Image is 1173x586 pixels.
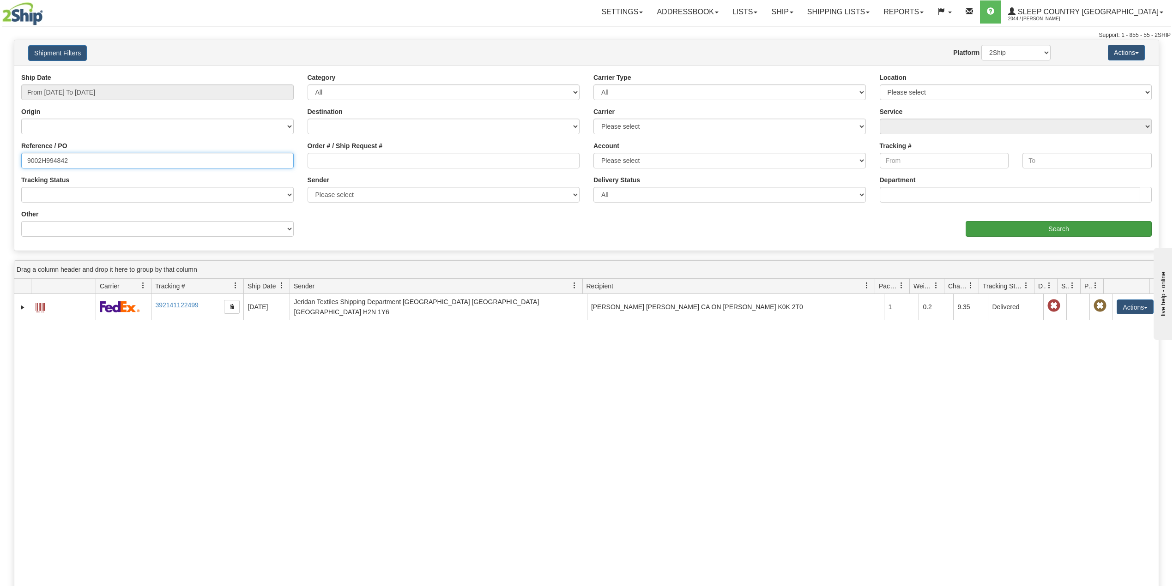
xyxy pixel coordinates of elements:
td: [PERSON_NAME] [PERSON_NAME] CA ON [PERSON_NAME] K0K 2T0 [587,294,884,320]
label: Reference / PO [21,141,67,150]
span: Charge [948,281,967,291]
span: Pickup Not Assigned [1094,299,1106,312]
a: Settings [594,0,650,24]
a: Reports [877,0,931,24]
label: Destination [308,107,343,116]
a: Expand [18,303,27,312]
a: Weight filter column settings [928,278,944,293]
a: Label [36,299,45,314]
label: Order # / Ship Request # [308,141,383,150]
label: Account [593,141,619,150]
span: Tracking # [155,281,185,291]
span: Sender [294,281,314,291]
a: Ship Date filter column settings [274,278,290,293]
span: 2044 / [PERSON_NAME] [1008,14,1077,24]
div: Support: 1 - 855 - 55 - 2SHIP [2,31,1171,39]
label: Location [880,73,907,82]
label: Category [308,73,336,82]
span: Carrier [100,281,120,291]
a: Addressbook [650,0,726,24]
button: Copy to clipboard [224,300,240,314]
a: Sender filter column settings [567,278,582,293]
iframe: chat widget [1152,246,1172,340]
button: Actions [1108,45,1145,60]
a: Tracking # filter column settings [228,278,243,293]
td: 1 [884,294,919,320]
img: logo2044.jpg [2,2,43,25]
input: From [880,153,1009,168]
label: Platform [953,48,980,57]
label: Other [21,209,38,219]
img: 2 - FedEx Express® [100,301,140,312]
span: Recipient [586,281,613,291]
span: Packages [879,281,898,291]
label: Carrier Type [593,73,631,82]
button: Shipment Filters [28,45,87,61]
label: Delivery Status [593,175,640,185]
label: Sender [308,175,329,185]
a: Carrier filter column settings [135,278,151,293]
input: To [1022,153,1152,168]
span: Delivery Status [1038,281,1046,291]
td: Delivered [988,294,1043,320]
span: Tracking Status [983,281,1023,291]
a: Charge filter column settings [963,278,979,293]
a: 392141122499 [155,301,198,309]
a: Ship [764,0,800,24]
span: Late [1047,299,1060,312]
span: Shipment Issues [1061,281,1069,291]
span: Sleep Country [GEOGRAPHIC_DATA] [1016,8,1159,16]
a: Tracking Status filter column settings [1018,278,1034,293]
label: Origin [21,107,40,116]
td: [DATE] [243,294,290,320]
a: Pickup Status filter column settings [1088,278,1103,293]
button: Actions [1117,299,1154,314]
a: Recipient filter column settings [859,278,875,293]
span: Weight [913,281,933,291]
a: Delivery Status filter column settings [1041,278,1057,293]
label: Ship Date [21,73,51,82]
label: Service [880,107,903,116]
span: Pickup Status [1084,281,1092,291]
a: Shipping lists [800,0,877,24]
a: Packages filter column settings [894,278,909,293]
td: Jeridan Textiles Shipping Department [GEOGRAPHIC_DATA] [GEOGRAPHIC_DATA] [GEOGRAPHIC_DATA] H2N 1Y6 [290,294,587,320]
label: Carrier [593,107,615,116]
div: live help - online [7,8,85,15]
td: 0.2 [919,294,953,320]
td: 9.35 [953,294,988,320]
span: Ship Date [248,281,276,291]
label: Department [880,175,916,185]
label: Tracking # [880,141,912,150]
a: Sleep Country [GEOGRAPHIC_DATA] 2044 / [PERSON_NAME] [1001,0,1170,24]
label: Tracking Status [21,175,69,185]
a: Lists [726,0,764,24]
div: grid grouping header [14,261,1159,279]
a: Shipment Issues filter column settings [1064,278,1080,293]
input: Search [966,221,1152,237]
